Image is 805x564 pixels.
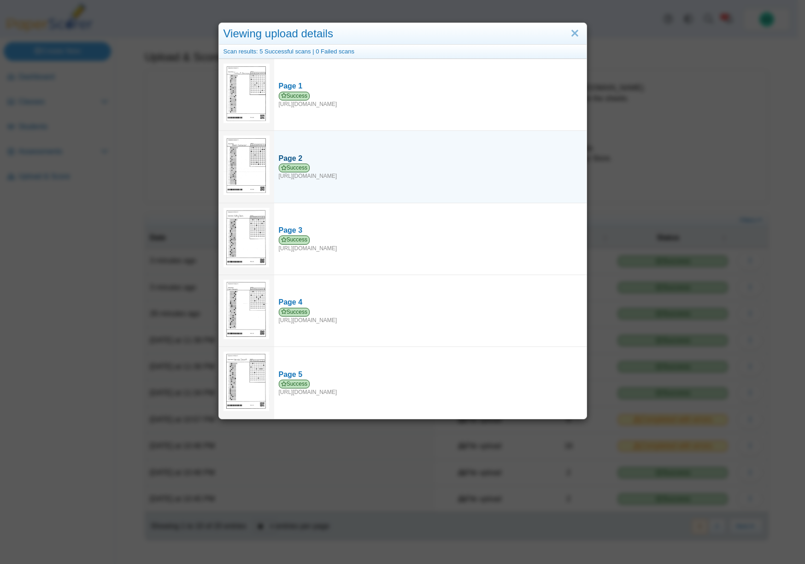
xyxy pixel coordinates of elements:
[279,81,582,91] div: Page 1
[279,308,310,317] span: Success
[274,149,587,185] a: Page 2 Success [URL][DOMAIN_NAME]
[279,164,310,172] span: Success
[279,308,582,324] div: [URL][DOMAIN_NAME]
[274,221,587,257] a: Page 3 Success [URL][DOMAIN_NAME]
[279,92,582,108] div: [URL][DOMAIN_NAME]
[274,365,587,401] a: Page 5 Success [URL][DOMAIN_NAME]
[223,208,270,267] img: 3145361_SEPTEMBER_12_2025T17_36_12_167000000.jpeg
[279,297,582,307] div: Page 4
[279,235,310,244] span: Success
[279,370,582,380] div: Page 5
[279,235,582,252] div: [URL][DOMAIN_NAME]
[279,153,582,164] div: Page 2
[223,135,270,195] img: 3145464_SEPTEMBER_12_2025T17_36_13_576000000.jpeg
[279,225,582,235] div: Page 3
[219,45,587,59] div: Scan results: 5 Successful scans | 0 Failed scans
[279,380,582,396] div: [URL][DOMAIN_NAME]
[223,280,270,339] img: 3145242_SEPTEMBER_12_2025T17_36_14_458000000.jpeg
[274,293,587,329] a: Page 4 Success [URL][DOMAIN_NAME]
[279,92,310,100] span: Success
[568,26,582,41] a: Close
[219,23,587,45] div: Viewing upload details
[279,164,582,180] div: [URL][DOMAIN_NAME]
[223,64,270,123] img: 3145214_SEPTEMBER_12_2025T17_36_11_221000000.jpeg
[274,76,587,112] a: Page 1 Success [URL][DOMAIN_NAME]
[223,352,270,411] img: 3145455_SEPTEMBER_12_2025T17_36_15_421000000.jpeg
[279,380,310,388] span: Success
